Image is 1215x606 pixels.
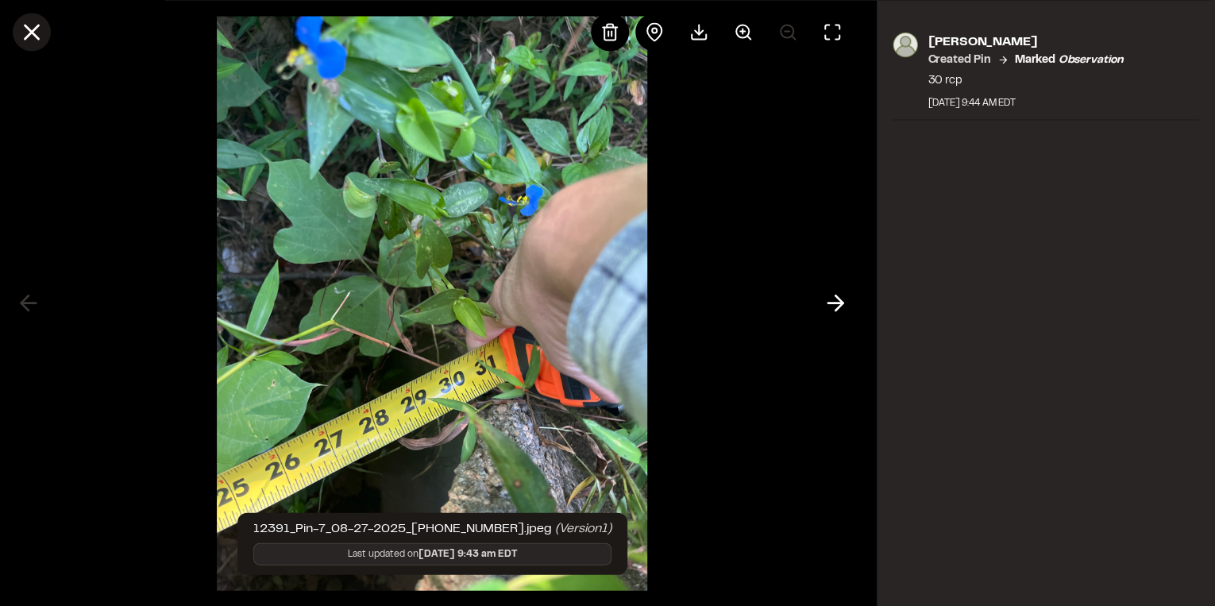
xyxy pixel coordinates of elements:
[1058,55,1123,64] em: observation
[635,13,673,51] div: View pin on map
[13,13,51,51] button: Close modal
[893,32,918,57] img: photo
[816,284,854,322] button: Next photo
[813,13,851,51] button: Toggle Fullscreen
[724,13,762,51] button: Zoom in
[928,71,1123,89] p: 30 rcp
[928,51,990,68] p: Created Pin
[928,32,1123,51] p: [PERSON_NAME]
[928,95,1123,110] div: [DATE] 9:44 AM EDT
[1015,51,1124,68] p: Marked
